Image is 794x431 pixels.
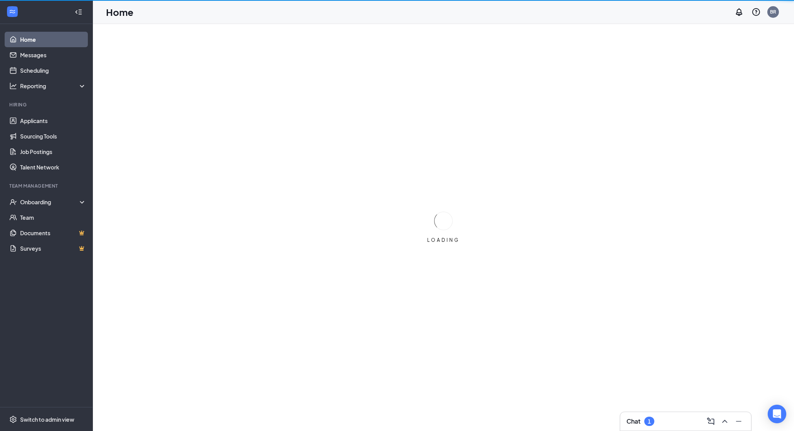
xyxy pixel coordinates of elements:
[705,415,717,428] button: ComposeMessage
[706,417,715,426] svg: ComposeMessage
[20,210,86,225] a: Team
[9,101,85,108] div: Hiring
[9,416,17,423] svg: Settings
[424,237,463,243] div: LOADING
[20,82,87,90] div: Reporting
[751,7,761,17] svg: QuestionInfo
[770,9,776,15] div: BR
[20,32,86,47] a: Home
[20,144,86,159] a: Job Postings
[720,417,729,426] svg: ChevronUp
[9,82,17,90] svg: Analysis
[20,241,86,256] a: SurveysCrown
[734,417,743,426] svg: Minimize
[20,198,80,206] div: Onboarding
[732,415,745,428] button: Minimize
[719,415,731,428] button: ChevronUp
[9,8,16,15] svg: WorkstreamLogo
[20,128,86,144] a: Sourcing Tools
[20,416,74,423] div: Switch to admin view
[20,47,86,63] a: Messages
[9,183,85,189] div: Team Management
[20,225,86,241] a: DocumentsCrown
[734,7,744,17] svg: Notifications
[106,5,133,19] h1: Home
[9,198,17,206] svg: UserCheck
[626,417,640,426] h3: Chat
[648,418,651,425] div: 1
[20,63,86,78] a: Scheduling
[20,159,86,175] a: Talent Network
[20,113,86,128] a: Applicants
[75,8,82,16] svg: Collapse
[768,405,786,423] div: Open Intercom Messenger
